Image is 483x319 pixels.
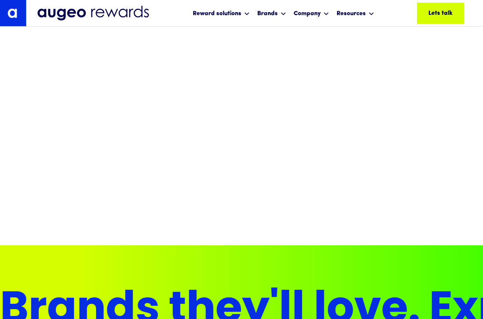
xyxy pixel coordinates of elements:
div: Company [292,3,331,23]
div: Brands [257,9,278,18]
div: Company [294,9,321,18]
div: Resources [337,9,366,18]
a: Lets talk [417,3,464,24]
div: Reward solutions [193,9,241,18]
div: Brands [255,3,288,23]
div: Resources [335,3,376,23]
div: Reward solutions [191,3,252,23]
